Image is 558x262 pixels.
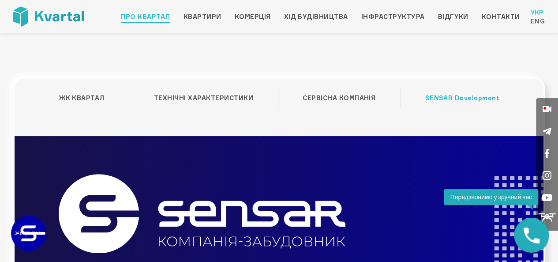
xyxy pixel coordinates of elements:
a: Відгуки [438,11,468,22]
a: ЖК КВАРТАЛ [59,90,105,106]
a: Хід будівництва [284,11,348,22]
img: Sensar [59,174,345,253]
a: ТЕХНІЧНІ ХАРАКТЕРИСТИКИ [154,90,253,106]
a: SENSAR Development [425,90,499,106]
a: Про квартал [121,11,170,22]
a: ЗАБУДОВНИК [11,216,46,251]
img: Kvartal [13,7,84,27]
a: Eng [531,17,545,26]
div: Передзвонимо у зручний час [444,189,538,205]
a: СЕРВІСНА КОМПАНІЯ [303,90,375,106]
a: Комерція [235,11,271,22]
a: Квартири [184,11,221,22]
a: Інфраструктура [361,11,425,22]
a: Контакти [482,11,520,22]
text: ЗАБУДОВНИК [17,231,42,236]
a: Укр [531,8,545,17]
